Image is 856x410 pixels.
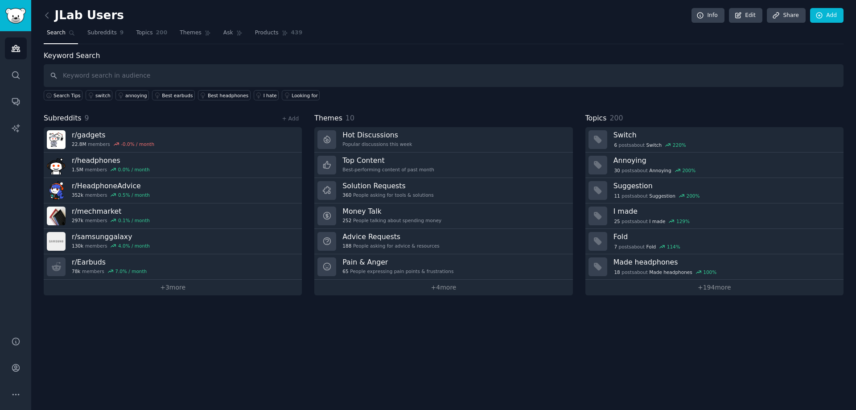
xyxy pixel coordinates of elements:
a: +4more [314,280,572,295]
h3: I made [613,207,837,216]
span: Subreddits [87,29,117,37]
span: 9 [85,114,89,122]
div: 200 % [682,167,695,174]
span: Themes [314,113,342,124]
span: Search Tips [53,92,81,99]
input: Keyword search in audience [44,64,844,87]
a: Subreddits9 [84,26,127,44]
label: Keyword Search [44,51,100,60]
div: post s about [613,217,691,225]
span: 130k [72,243,83,249]
a: r/Earbuds78kmembers7.0% / month [44,254,302,280]
span: Made headphones [649,269,692,275]
div: post s about [613,268,717,276]
img: headphones [47,156,66,174]
div: members [72,141,154,147]
a: Money Talk252People talking about spending money [314,203,572,229]
span: Topics [136,29,152,37]
a: r/gadgets22.8Mmembers-0.0% / month [44,127,302,153]
img: GummySearch logo [5,8,26,24]
a: Edit [729,8,762,23]
div: 4.0 % / month [118,243,150,249]
h3: Solution Requests [342,181,433,191]
span: Search [47,29,66,37]
a: Best headphones [198,90,251,100]
div: 0.0 % / month [118,166,150,173]
span: Themes [180,29,202,37]
div: People expressing pain points & frustrations [342,268,453,274]
a: Search [44,26,78,44]
img: samsunggalaxy [47,232,66,251]
h3: r/ samsunggalaxy [72,232,150,241]
span: 11 [614,193,620,199]
a: Pain & Anger65People expressing pain points & frustrations [314,254,572,280]
span: 18 [614,269,620,275]
span: 78k [72,268,80,274]
a: r/HeadphoneAdvice352kmembers0.5% / month [44,178,302,203]
a: +3more [44,280,302,295]
a: Products439 [252,26,305,44]
div: switch [95,92,111,99]
div: 0.5 % / month [118,192,150,198]
div: Best headphones [208,92,248,99]
h3: r/ Earbuds [72,257,147,267]
h3: r/ headphones [72,156,150,165]
a: Fold7postsaboutFold114% [585,229,844,254]
a: Solution Requests360People asking for tools & solutions [314,178,572,203]
a: Hot DiscussionsPopular discussions this week [314,127,572,153]
span: 65 [342,268,348,274]
span: 360 [342,192,351,198]
h2: JLab Users [44,8,124,23]
a: Suggestion11postsaboutSuggestion200% [585,178,844,203]
a: I made25postsaboutI made129% [585,203,844,229]
div: members [72,166,150,173]
a: + Add [282,116,299,122]
a: Annoying30postsaboutAnnoying200% [585,153,844,178]
a: Made headphones18postsaboutMade headphones100% [585,254,844,280]
span: Fold [646,244,656,250]
a: switch [86,90,112,100]
button: Search Tips [44,90,82,100]
span: I made [649,218,665,224]
span: Suggestion [649,193,675,199]
div: 200 % [686,193,700,199]
h3: r/ HeadphoneAdvice [72,181,150,191]
div: members [72,217,150,224]
h3: Switch [613,130,837,140]
div: members [72,192,150,198]
a: Advice Requests188People asking for advice & resources [314,229,572,254]
span: Topics [585,113,607,124]
a: Info [691,8,724,23]
div: 129 % [676,218,690,224]
span: 1.5M [72,166,83,173]
div: 114 % [667,244,680,250]
h3: Money Talk [342,207,441,216]
div: 220 % [673,142,686,148]
div: Popular discussions this week [342,141,412,147]
h3: r/ mechmarket [72,207,150,216]
a: r/headphones1.5Mmembers0.0% / month [44,153,302,178]
span: 30 [614,167,620,174]
h3: Top Content [342,156,434,165]
div: 7.0 % / month [115,268,147,274]
div: -0.0 % / month [121,141,154,147]
h3: Advice Requests [342,232,439,241]
span: 7 [614,244,617,250]
div: members [72,268,147,274]
a: Switch6postsaboutSwitch220% [585,127,844,153]
div: 100 % [703,269,716,275]
span: Subreddits [44,113,82,124]
a: Ask [220,26,246,44]
span: Products [255,29,279,37]
h3: Made headphones [613,257,837,267]
a: annoying [115,90,149,100]
a: Top ContentBest-performing content of past month [314,153,572,178]
h3: Fold [613,232,837,241]
span: 25 [614,218,620,224]
div: post s about [613,243,681,251]
div: I hate [263,92,277,99]
a: Share [767,8,805,23]
h3: Suggestion [613,181,837,191]
div: members [72,243,150,249]
div: People asking for tools & solutions [342,192,433,198]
